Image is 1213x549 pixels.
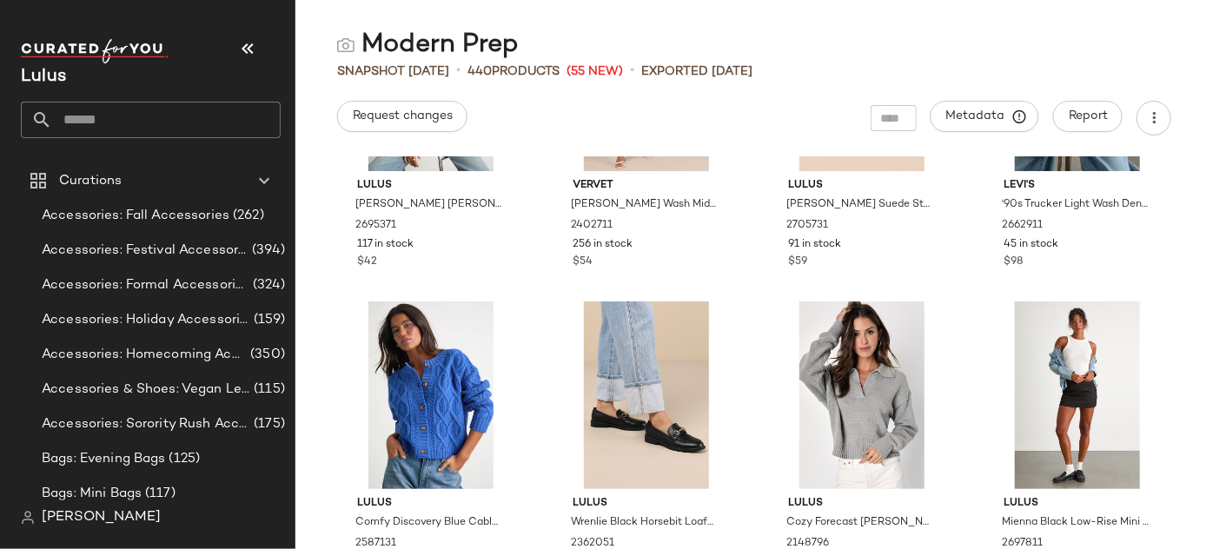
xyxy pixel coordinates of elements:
span: (117) [142,484,176,504]
span: Current Company Name [21,68,66,86]
span: 91 in stock [788,237,841,253]
span: Snapshot [DATE] [337,63,449,81]
span: Bags: Evening Bags [42,449,166,469]
span: • [630,61,634,82]
span: Lulus [357,178,505,194]
button: Metadata [931,101,1039,132]
span: Lulus [1004,496,1151,512]
span: (55 New) [567,63,623,81]
span: [PERSON_NAME] Suede Studded Shoulder Bag [786,197,934,213]
span: Cozy Forecast [PERSON_NAME] Collared Pullover Sweater [786,515,934,531]
span: 256 in stock [573,237,633,253]
span: Lulus [788,178,936,194]
button: Report [1053,101,1123,132]
span: Accessories & Shoes: Vegan Leather [42,380,250,400]
span: (324) [249,275,285,295]
span: $98 [1004,255,1023,270]
span: 440 [467,65,492,78]
span: Vervet [573,178,720,194]
span: 2695371 [355,218,396,234]
span: (115) [250,380,285,400]
span: Wrenlie Black Horsebit Loafer Flats [571,515,719,531]
span: Lulus [357,496,505,512]
span: Request changes [352,109,453,123]
span: Comfy Discovery Blue Cable Knit Button-Up Cardigan Sweater [355,515,503,531]
span: Report [1068,109,1108,123]
img: svg%3e [337,36,355,54]
span: Lulus [573,496,720,512]
span: 45 in stock [1004,237,1058,253]
img: 10562241_2148796.jpg [774,301,950,489]
span: Accessories: Sorority Rush Accessories [42,414,250,434]
span: [PERSON_NAME] [PERSON_NAME] Blue Striped Long Sleeve Button-Up Top [355,197,503,213]
span: Lulus [788,496,936,512]
img: cfy_white_logo.C9jOOHJF.svg [21,39,169,63]
img: 11851861_2362051.jpg [559,301,734,489]
span: (125) [166,449,201,469]
span: $54 [573,255,593,270]
span: '90s Trucker Light Wash Denim Jacket [1002,197,1150,213]
span: • [456,61,461,82]
span: Accessories: Fall Accessories [42,206,229,226]
span: (394) [249,241,285,261]
span: (175) [250,414,285,434]
span: Levi's [1004,178,1151,194]
span: $59 [788,255,807,270]
div: Modern Prep [337,28,519,63]
span: [PERSON_NAME] [42,507,161,528]
span: Accessories: Holiday Accessories [42,310,250,330]
span: Accessories: Festival Accessories [42,241,249,261]
span: 2402711 [571,218,613,234]
span: 117 in stock [357,237,414,253]
img: 2587131_2_01_hero_Retakes_2025-08-06.jpg [343,301,519,489]
span: 2662911 [1002,218,1043,234]
span: [PERSON_NAME] Wash Mid-Rise Straight Leg Raw Hem Jeans [571,197,719,213]
span: (159) [250,310,285,330]
img: svg%3e [21,511,35,525]
span: Accessories: Homecoming Accessories [42,345,247,365]
span: 2705731 [786,218,828,234]
span: Mienna Black Low-Rise Mini Skirt [1002,515,1150,531]
span: (262) [229,206,264,226]
span: Accessories: Formal Accessories [42,275,249,295]
div: Products [467,63,560,81]
span: Curations [59,171,122,191]
span: Metadata [945,109,1024,124]
span: (350) [247,345,285,365]
span: Bags: Mini Bags [42,484,142,504]
p: Exported [DATE] [641,63,752,81]
button: Request changes [337,101,467,132]
span: $42 [357,255,377,270]
img: 2697811_01_hero_2025-07-22.jpg [990,301,1165,489]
